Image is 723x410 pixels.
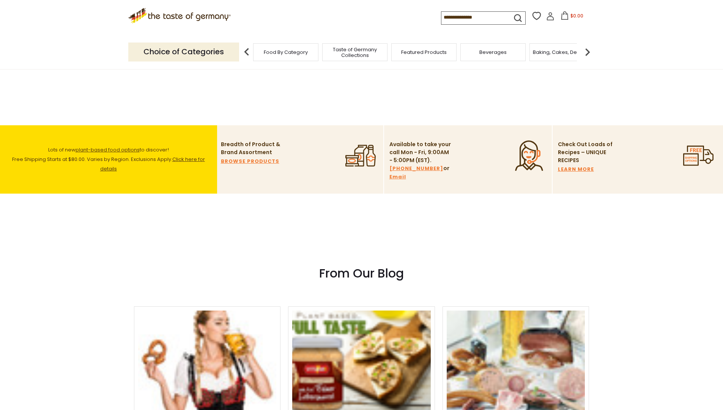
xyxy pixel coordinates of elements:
a: BROWSE PRODUCTS [221,157,279,166]
button: $0.00 [556,11,588,23]
p: Available to take your call Mon - Fri, 9:00AM - 5:00PM (EST). or [389,140,452,181]
h3: From Our Blog [134,266,589,281]
a: Beverages [479,49,507,55]
img: previous arrow [239,44,254,60]
p: Breadth of Product & Brand Assortment [221,140,284,156]
a: Email [389,173,406,181]
a: LEARN MORE [558,165,594,173]
a: Food By Category [264,49,308,55]
a: Featured Products [401,49,447,55]
p: Check Out Loads of Recipes – UNIQUE RECIPES [558,140,613,164]
span: Lots of new to discover! Free Shipping Starts at $80.00. Varies by Region. Exclusions Apply. [12,146,205,172]
a: [PHONE_NUMBER] [389,164,443,173]
a: plant-based food options [76,146,140,153]
span: $0.00 [570,13,583,19]
img: next arrow [580,44,595,60]
a: Taste of Germany Collections [324,47,385,58]
p: Choice of Categories [128,43,239,61]
a: Baking, Cakes, Desserts [533,49,592,55]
